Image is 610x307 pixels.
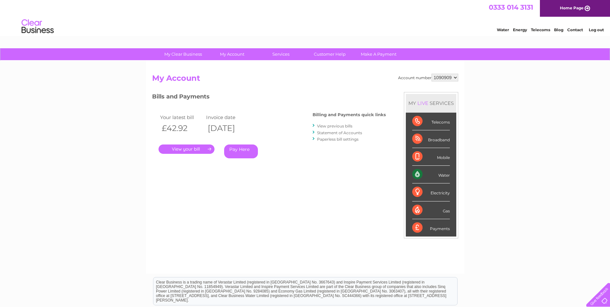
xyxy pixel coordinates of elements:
[412,148,450,166] div: Mobile
[224,144,258,158] a: Pay Here
[352,48,405,60] a: Make A Payment
[205,122,251,135] th: [DATE]
[513,27,527,32] a: Energy
[497,27,509,32] a: Water
[554,27,563,32] a: Blog
[412,183,450,201] div: Electricity
[157,48,210,60] a: My Clear Business
[317,124,352,128] a: View previous bills
[205,113,251,122] td: Invoice date
[159,113,205,122] td: Your latest bill
[317,137,359,142] a: Paperless bill settings
[398,74,458,81] div: Account number
[412,130,450,148] div: Broadband
[412,113,450,130] div: Telecoms
[152,92,386,103] h3: Bills and Payments
[589,27,604,32] a: Log out
[254,48,307,60] a: Services
[412,219,450,237] div: Payments
[567,27,583,32] a: Contact
[416,100,430,106] div: LIVE
[205,48,259,60] a: My Account
[412,201,450,219] div: Gas
[412,166,450,183] div: Water
[317,130,362,135] a: Statement of Accounts
[159,122,205,135] th: £42.92
[489,3,533,11] a: 0333 014 3131
[21,17,54,36] img: logo.png
[153,4,457,31] div: Clear Business is a trading name of Verastar Limited (registered in [GEOGRAPHIC_DATA] No. 3667643...
[152,74,458,86] h2: My Account
[406,94,456,112] div: MY SERVICES
[303,48,356,60] a: Customer Help
[531,27,550,32] a: Telecoms
[159,144,214,154] a: .
[313,112,386,117] h4: Billing and Payments quick links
